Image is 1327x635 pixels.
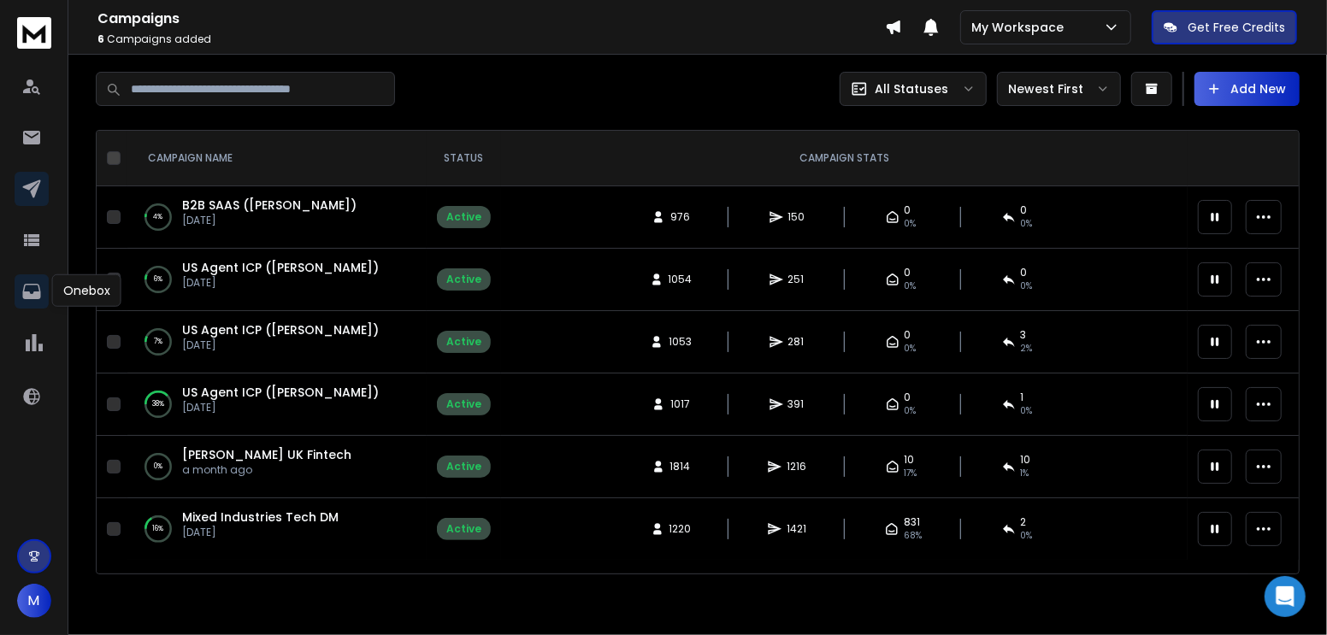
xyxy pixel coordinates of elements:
[127,498,427,561] td: 16%Mixed Industries Tech DM[DATE]
[788,335,805,349] span: 281
[905,328,911,342] span: 0
[52,274,121,307] div: Onebox
[787,522,806,536] span: 1421
[446,522,481,536] div: Active
[1265,576,1306,617] div: Open Intercom Messenger
[1021,391,1024,404] span: 1
[127,249,427,311] td: 6%US Agent ICP ([PERSON_NAME])[DATE]
[904,529,922,543] span: 68 %
[127,186,427,249] td: 4%B2B SAAS ([PERSON_NAME])[DATE]
[1021,529,1033,543] span: 0 %
[182,338,379,352] p: [DATE]
[670,210,690,224] span: 976
[127,373,427,436] td: 38%US Agent ICP ([PERSON_NAME])[DATE]
[1021,203,1028,217] span: 0
[1152,10,1297,44] button: Get Free Credits
[905,453,915,467] span: 10
[787,460,806,473] span: 1216
[1194,72,1300,106] button: Add New
[1021,342,1033,356] span: 2 %
[127,311,427,373] td: 7%US Agent ICP ([PERSON_NAME])[DATE]
[427,131,501,186] th: STATUS
[670,460,691,473] span: 1814
[182,509,339,526] a: Mixed Industries Tech DM
[446,273,481,286] div: Active
[905,404,917,418] span: 0%
[127,436,427,498] td: 0%[PERSON_NAME] UK Fintecha month ago
[182,384,379,401] a: US Agent ICP ([PERSON_NAME])
[875,80,948,97] p: All Statuses
[905,203,911,217] span: 0
[182,276,379,290] p: [DATE]
[904,515,920,529] span: 831
[1021,217,1033,231] span: 0 %
[971,19,1070,36] p: My Workspace
[17,17,51,49] img: logo
[997,72,1121,106] button: Newest First
[1021,266,1028,279] span: 0
[182,321,379,338] a: US Agent ICP ([PERSON_NAME])
[670,397,690,411] span: 1017
[17,584,51,618] button: M
[501,131,1188,186] th: CAMPAIGN STATS
[788,397,805,411] span: 391
[905,391,911,404] span: 0
[905,266,911,279] span: 0
[446,460,481,473] div: Active
[1021,404,1033,418] span: 0 %
[182,197,357,214] a: B2B SAAS ([PERSON_NAME])
[669,273,693,286] span: 1054
[1021,453,1031,467] span: 10
[154,209,163,226] p: 4 %
[1021,279,1033,293] span: 0 %
[97,32,885,46] p: Campaigns added
[788,210,805,224] span: 150
[788,273,805,286] span: 251
[446,210,481,224] div: Active
[182,463,351,477] p: a month ago
[669,335,692,349] span: 1053
[905,342,917,356] span: 0%
[905,467,917,480] span: 17 %
[182,214,357,227] p: [DATE]
[127,131,427,186] th: CAMPAIGN NAME
[905,279,917,293] span: 0%
[154,333,162,350] p: 7 %
[905,217,917,231] span: 0%
[182,446,351,463] a: [PERSON_NAME] UK Fintech
[153,520,164,538] p: 16 %
[154,271,162,288] p: 6 %
[669,522,692,536] span: 1220
[182,401,379,415] p: [DATE]
[97,32,104,46] span: 6
[446,397,481,411] div: Active
[182,526,339,539] p: [DATE]
[446,335,481,349] div: Active
[1021,515,1027,529] span: 2
[154,458,162,475] p: 0 %
[1021,328,1027,342] span: 3
[152,396,164,413] p: 38 %
[97,9,885,29] h1: Campaigns
[1021,467,1029,480] span: 1 %
[1188,19,1285,36] p: Get Free Credits
[182,259,379,276] a: US Agent ICP ([PERSON_NAME])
